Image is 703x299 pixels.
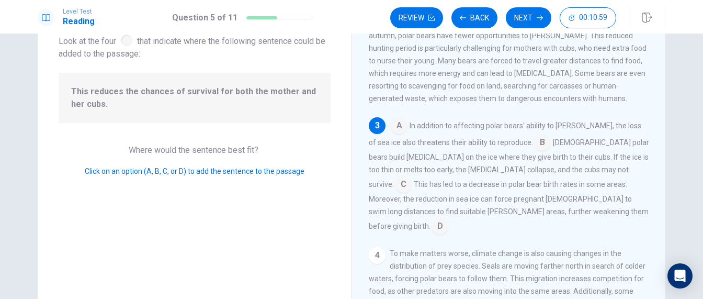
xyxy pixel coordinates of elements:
[560,7,616,28] button: 00:10:59
[579,14,607,22] span: 00:10:59
[369,180,649,230] span: This has led to a decrease in polar bear birth rates in some areas. Moreover, the reduction in se...
[506,7,551,28] button: Next
[667,263,693,289] div: Open Intercom Messenger
[369,247,385,264] div: 4
[391,117,407,134] span: A
[172,12,237,24] h1: Question 5 of 11
[369,117,385,134] div: 3
[63,8,95,15] span: Level Test
[395,176,412,193] span: C
[63,15,95,28] h1: Reading
[129,145,260,155] span: Where would the sentence best fit?
[71,85,318,110] span: This reduces the chances of survival for both the mother and her cubs.
[85,167,304,175] span: Click on an option (A, B, C, or D) to add the sentence to the passage
[451,7,497,28] button: Back
[432,218,448,235] span: D
[390,7,443,28] button: Review
[369,121,641,147] span: In addition to affecting polar bears' ability to [PERSON_NAME], the loss of sea ice also threaten...
[534,134,551,151] span: B
[59,32,331,60] span: Look at the four that indicate where the following sentence could be added to the passage:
